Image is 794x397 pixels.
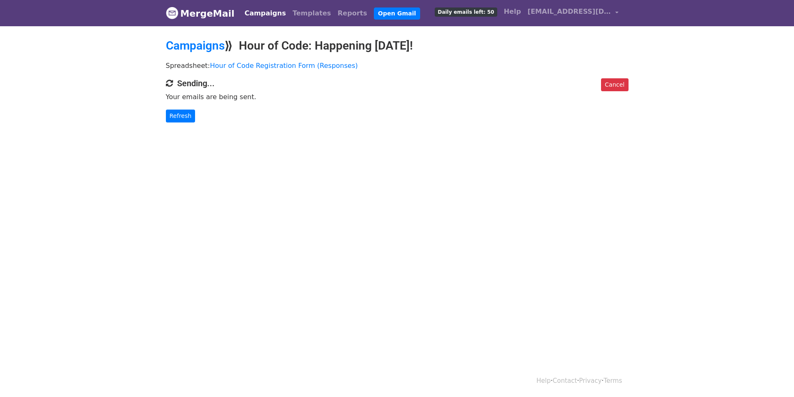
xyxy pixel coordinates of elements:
h2: ⟫ Hour of Code: Happening [DATE]! [166,39,629,53]
a: Cancel [601,78,628,91]
span: [EMAIL_ADDRESS][DOMAIN_NAME] [528,7,611,17]
a: Contact [553,377,577,385]
a: Reports [334,5,371,22]
a: Campaigns [166,39,225,52]
a: Open Gmail [374,7,420,20]
p: Spreadsheet: [166,61,629,70]
a: Templates [289,5,334,22]
a: Daily emails left: 50 [431,3,500,20]
a: Help [501,3,524,20]
a: Refresh [166,110,195,122]
a: Help [536,377,551,385]
p: Your emails are being sent. [166,92,629,101]
img: MergeMail logo [166,7,178,19]
a: Campaigns [241,5,289,22]
a: Hour of Code Registration Form (Responses) [210,62,358,70]
a: MergeMail [166,5,235,22]
a: Privacy [579,377,601,385]
a: [EMAIL_ADDRESS][DOMAIN_NAME] [524,3,622,23]
span: Daily emails left: 50 [435,7,497,17]
h4: Sending... [166,78,629,88]
a: Terms [604,377,622,385]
